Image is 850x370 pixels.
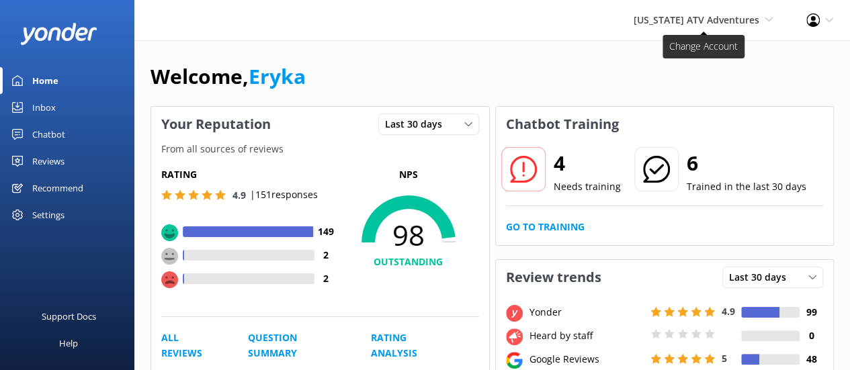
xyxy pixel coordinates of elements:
[151,142,489,156] p: From all sources of reviews
[371,330,449,361] a: Rating Analysis
[32,121,65,148] div: Chatbot
[314,224,338,239] h4: 149
[20,23,97,45] img: yonder-white-logo.png
[800,328,823,343] h4: 0
[32,148,65,175] div: Reviews
[687,179,806,194] p: Trained in the last 30 days
[314,271,338,286] h4: 2
[248,330,341,361] a: Question Summary
[526,328,647,343] div: Heard by staff
[526,305,647,320] div: Yonder
[496,107,629,142] h3: Chatbot Training
[722,305,735,318] span: 4.9
[338,255,479,269] h4: OUTSTANDING
[151,107,281,142] h3: Your Reputation
[338,218,479,252] span: 98
[32,67,58,94] div: Home
[338,167,479,182] p: NPS
[722,352,727,365] span: 5
[249,62,306,90] a: Eryka
[59,330,78,357] div: Help
[32,201,65,228] div: Settings
[526,352,647,367] div: Google Reviews
[161,330,218,361] a: All Reviews
[32,94,56,121] div: Inbox
[151,60,306,93] h1: Welcome,
[314,248,338,263] h4: 2
[42,303,96,330] div: Support Docs
[554,179,621,194] p: Needs training
[729,270,794,285] span: Last 30 days
[250,187,318,202] p: | 151 responses
[385,117,450,132] span: Last 30 days
[800,305,823,320] h4: 99
[32,175,83,201] div: Recommend
[800,352,823,367] h4: 48
[687,147,806,179] h2: 6
[232,189,246,201] span: 4.9
[634,13,759,26] span: [US_STATE] ATV Adventures
[161,167,338,182] h5: Rating
[506,220,585,234] a: Go to Training
[554,147,621,179] h2: 4
[496,260,611,295] h3: Review trends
